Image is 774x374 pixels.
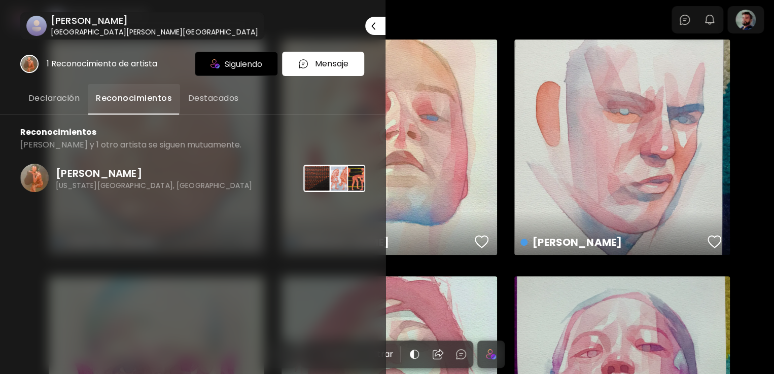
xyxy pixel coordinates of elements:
[188,92,239,104] span: Destacados
[315,58,348,70] p: Mensaje
[282,52,364,76] button: chatIconMensaje
[20,127,96,137] p: Reconocimientos
[20,160,365,196] a: [PERSON_NAME][US_STATE][GEOGRAPHIC_DATA], [GEOGRAPHIC_DATA]115020141147
[195,52,278,76] div: Siguiendo
[298,58,309,69] img: chatIcon
[303,165,331,192] img: 1150
[28,92,80,104] span: Declaración
[56,166,252,181] p: [PERSON_NAME]
[210,59,220,68] img: icon
[338,165,365,192] img: 1147
[20,140,241,150] p: [PERSON_NAME] y 1 otro artista se siguen mutuamente.
[51,15,258,27] h6: [PERSON_NAME]
[47,58,157,69] div: 1 Reconocimiento de artista
[96,92,172,104] span: Reconocimientos
[321,165,348,192] img: 2014
[56,181,252,190] p: [US_STATE][GEOGRAPHIC_DATA], [GEOGRAPHIC_DATA]
[51,27,258,37] h6: [GEOGRAPHIC_DATA][PERSON_NAME][GEOGRAPHIC_DATA]
[225,58,262,70] span: Siguiendo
